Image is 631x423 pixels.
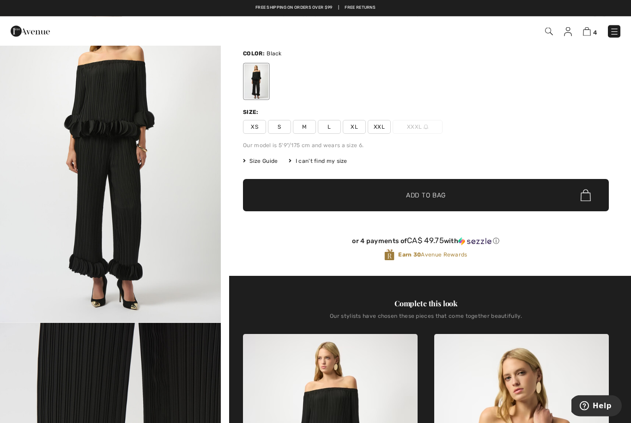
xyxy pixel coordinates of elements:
[243,298,609,310] div: Complete this look
[289,157,347,166] div: I can't find my size
[11,22,50,41] img: 1ère Avenue
[406,191,446,201] span: Add to Bag
[393,120,443,134] span: XXXL
[398,251,467,259] span: Avenue Rewards
[243,237,609,249] div: or 4 payments ofCA$ 49.75withSezzle Click to learn more about Sezzle
[338,5,339,11] span: |
[384,249,394,262] img: Avenue Rewards
[593,29,597,36] span: 4
[583,27,591,36] img: Shopping Bag
[545,28,553,36] img: Search
[581,190,591,202] img: Bag.svg
[458,238,491,246] img: Sezzle
[293,120,316,134] span: M
[368,120,391,134] span: XXL
[243,179,609,212] button: Add to Bag
[407,236,444,245] span: CA$ 49.75
[243,157,278,166] span: Size Guide
[318,120,341,134] span: L
[343,120,366,134] span: XL
[255,5,333,11] a: Free shipping on orders over $99
[583,26,597,37] a: 4
[345,5,376,11] a: Free Returns
[11,26,50,35] a: 1ère Avenue
[267,51,282,57] span: Black
[244,65,268,99] div: Black
[398,252,421,258] strong: Earn 30
[243,120,266,134] span: XS
[243,108,261,117] div: Size:
[243,237,609,246] div: or 4 payments of with
[243,142,609,150] div: Our model is 5'9"/175 cm and wears a size 6.
[424,125,428,130] img: ring-m.svg
[268,120,291,134] span: S
[571,395,622,418] iframe: Opens a widget where you can find more information
[610,27,619,36] img: Menu
[243,313,609,327] div: Our stylists have chosen these pieces that come together beautifully.
[564,27,572,36] img: My Info
[243,51,265,57] span: Color:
